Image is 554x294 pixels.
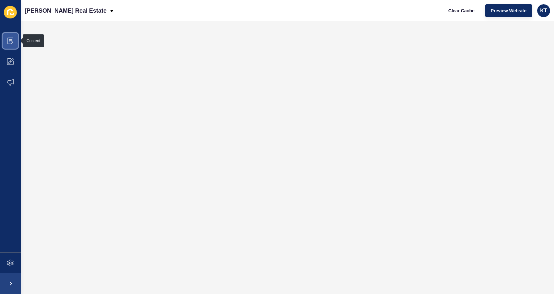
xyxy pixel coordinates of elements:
[25,3,107,19] p: [PERSON_NAME] Real Estate
[448,7,475,14] span: Clear Cache
[485,4,532,17] button: Preview Website
[491,7,526,14] span: Preview Website
[443,4,480,17] button: Clear Cache
[27,38,40,43] div: Content
[540,7,547,14] span: KT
